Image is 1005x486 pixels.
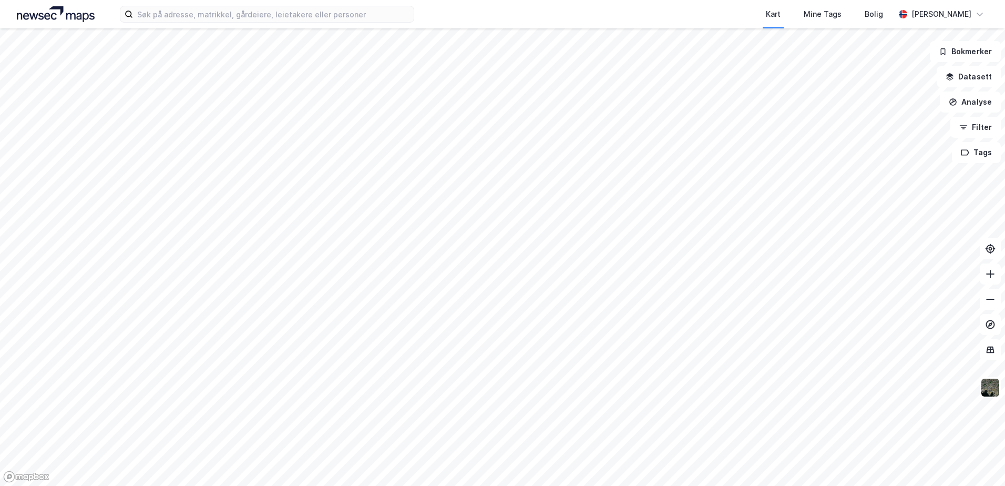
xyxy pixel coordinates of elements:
[17,6,95,22] img: logo.a4113a55bc3d86da70a041830d287a7e.svg
[911,8,971,21] div: [PERSON_NAME]
[940,92,1001,113] button: Analyse
[804,8,842,21] div: Mine Tags
[930,41,1001,62] button: Bokmerker
[980,378,1000,398] img: 9k=
[950,117,1001,138] button: Filter
[952,142,1001,163] button: Tags
[133,6,414,22] input: Søk på adresse, matrikkel, gårdeiere, leietakere eller personer
[766,8,781,21] div: Kart
[952,436,1005,486] div: Kontrollprogram for chat
[952,436,1005,486] iframe: Chat Widget
[865,8,883,21] div: Bolig
[937,66,1001,87] button: Datasett
[3,471,49,483] a: Mapbox homepage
